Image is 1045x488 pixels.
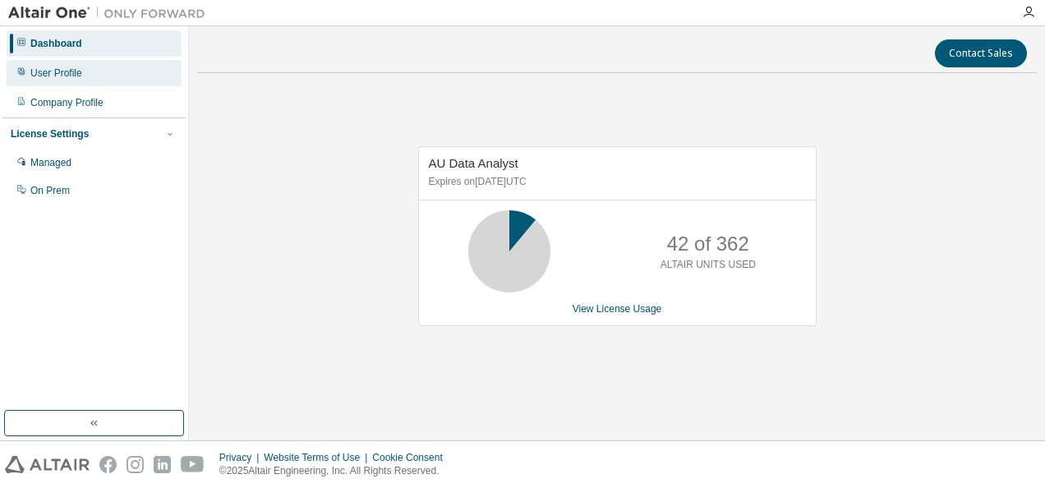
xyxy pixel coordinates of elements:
[5,456,90,473] img: altair_logo.svg
[219,464,453,478] p: © 2025 Altair Engineering, Inc. All Rights Reserved.
[30,37,82,50] div: Dashboard
[573,303,662,315] a: View License Usage
[30,156,71,169] div: Managed
[429,156,518,170] span: AU Data Analyst
[429,175,802,189] p: Expires on [DATE] UTC
[11,127,89,140] div: License Settings
[935,39,1027,67] button: Contact Sales
[264,451,372,464] div: Website Terms of Use
[30,67,82,80] div: User Profile
[661,258,756,272] p: ALTAIR UNITS USED
[181,456,205,473] img: youtube.svg
[30,96,104,109] div: Company Profile
[219,451,264,464] div: Privacy
[8,5,214,21] img: Altair One
[99,456,117,473] img: facebook.svg
[154,456,171,473] img: linkedin.svg
[667,230,749,258] p: 42 of 362
[30,184,70,197] div: On Prem
[127,456,144,473] img: instagram.svg
[372,451,452,464] div: Cookie Consent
